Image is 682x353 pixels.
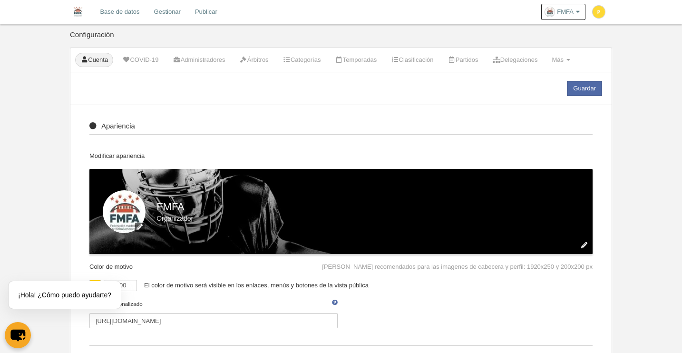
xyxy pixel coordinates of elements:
[89,313,338,328] input: Enlace personalizado
[567,81,602,96] a: Guardar
[541,4,585,20] a: FMFA
[278,53,326,67] a: Categorías
[546,53,575,67] a: Más
[552,56,564,63] span: Más
[443,53,484,67] a: Partidos
[593,6,605,18] img: c2l6ZT0zMHgzMCZmcz05JnRleHQ9UCZiZz1mZGQ4MzU%3D.png
[545,7,555,17] img: OaSyhHG2e8IO.30x30.jpg
[9,281,121,309] div: ¡Hola! ¿Cómo puedo ayudarte?
[117,53,164,67] a: COVID-19
[557,7,574,17] span: FMFA
[487,53,543,67] a: Delegaciones
[5,322,31,348] button: chat-button
[386,53,438,67] a: Clasificación
[70,6,86,17] img: FMFA
[75,53,113,67] a: Cuenta
[70,31,612,48] div: Configuración
[234,53,274,67] a: Árbitros
[322,254,593,271] div: [PERSON_NAME] recomendados para las imagenes de cabecera y perfil: 1920x250 y 200x200 px
[89,122,593,135] div: Apariencia
[89,300,338,328] label: Enlace personalizado
[137,280,593,291] div: El color de motivo será visible en los enlaces, menús y botones de la vista pública
[330,53,382,67] a: Temporadas
[89,254,142,271] div: Color de motivo
[167,53,230,67] a: Administradores
[89,152,593,169] div: Modificar apariencia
